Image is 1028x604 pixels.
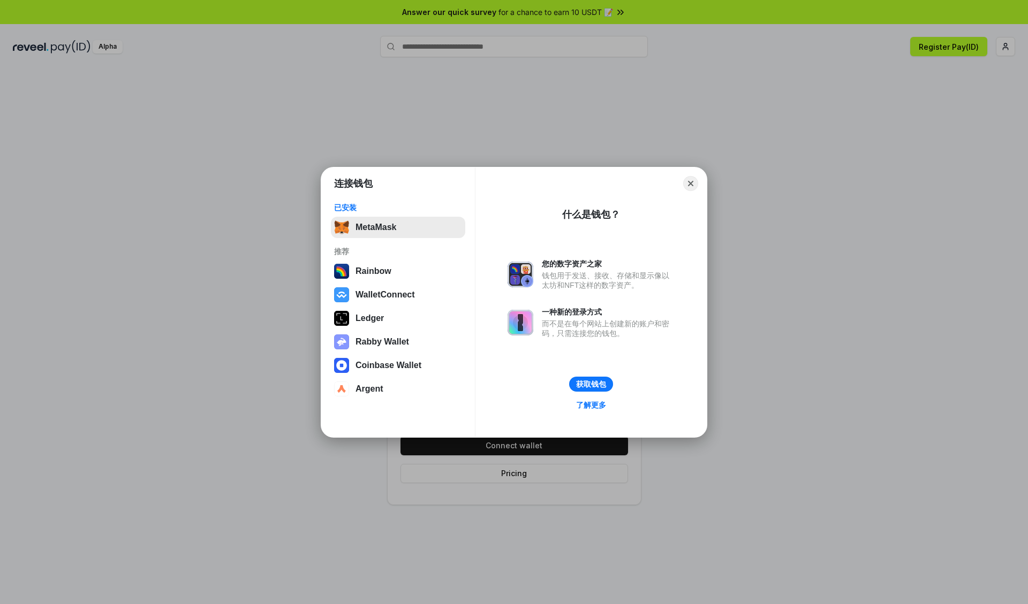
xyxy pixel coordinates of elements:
[356,314,384,323] div: Ledger
[331,355,465,376] button: Coinbase Wallet
[334,287,349,302] img: svg+xml,%3Csvg%20width%3D%2228%22%20height%3D%2228%22%20viewBox%3D%220%200%2028%2028%22%20fill%3D...
[542,319,675,338] div: 而不是在每个网站上创建新的账户和密码，只需连接您的钱包。
[569,377,613,392] button: 获取钱包
[542,259,675,269] div: 您的数字资产之家
[334,203,462,212] div: 已安装
[508,310,533,335] img: svg+xml,%3Csvg%20xmlns%3D%22http%3A%2F%2Fwww.w3.org%2F2000%2Fsvg%22%20fill%3D%22none%22%20viewBox...
[356,290,415,300] div: WalletConnect
[356,361,421,370] div: Coinbase Wallet
[334,381,349,396] img: svg+xml,%3Csvg%20width%3D%2228%22%20height%3D%2228%22%20viewBox%3D%220%200%2028%2028%22%20fill%3D...
[356,384,383,394] div: Argent
[542,271,675,290] div: 钱包用于发送、接收、存储和显示像以太坊和NFT这样的数字资产。
[334,311,349,326] img: svg+xml,%3Csvg%20xmlns%3D%22http%3A%2F%2Fwww.w3.org%2F2000%2Fsvg%22%20width%3D%2228%22%20height%3...
[331,331,465,353] button: Rabby Wallet
[331,284,465,305] button: WalletConnect
[683,176,698,191] button: Close
[334,220,349,235] img: svg+xml,%3Csvg%20fill%3D%22none%22%20height%3D%2233%22%20viewBox%3D%220%200%2035%2033%22%20width%...
[356,266,391,276] div: Rainbow
[334,247,462,256] div: 推荐
[356,337,409,347] div: Rabby Wallet
[334,177,373,190] h1: 连接钱包
[334,358,349,373] img: svg+xml,%3Csvg%20width%3D%2228%22%20height%3D%2228%22%20viewBox%3D%220%200%2028%2028%22%20fill%3D...
[562,208,620,221] div: 什么是钱包？
[508,262,533,287] img: svg+xml,%3Csvg%20xmlns%3D%22http%3A%2F%2Fwww.w3.org%2F2000%2Fsvg%22%20fill%3D%22none%22%20viewBox...
[542,307,675,317] div: 一种新的登录方式
[576,379,606,389] div: 获取钱包
[356,223,396,232] div: MetaMask
[331,378,465,400] button: Argent
[334,264,349,279] img: svg+xml,%3Csvg%20width%3D%22120%22%20height%3D%22120%22%20viewBox%3D%220%200%20120%20120%22%20fil...
[331,308,465,329] button: Ledger
[331,217,465,238] button: MetaMask
[576,400,606,410] div: 了解更多
[570,398,613,412] a: 了解更多
[334,334,349,349] img: svg+xml,%3Csvg%20xmlns%3D%22http%3A%2F%2Fwww.w3.org%2F2000%2Fsvg%22%20fill%3D%22none%22%20viewBox...
[331,261,465,282] button: Rainbow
